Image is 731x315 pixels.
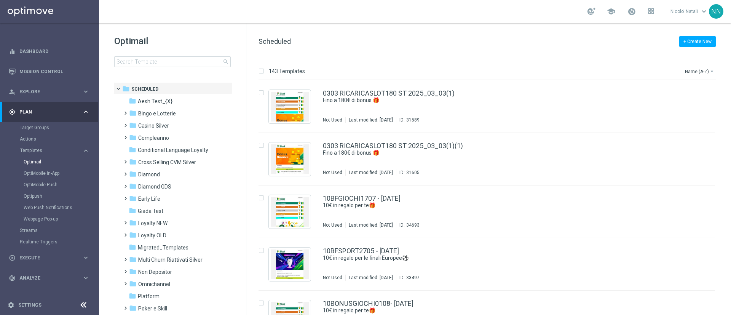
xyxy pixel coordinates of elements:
i: folder [129,243,136,251]
i: play_circle_outline [9,254,16,261]
span: Conditional Language Loyalty [138,147,208,154]
span: Loyalty OLD [138,232,166,239]
a: Webpage Pop-up [24,216,79,222]
div: Mission Control [9,61,89,82]
div: Press SPACE to select this row. [251,185,729,238]
a: Realtime Triggers [20,239,79,245]
span: Poker e Skill [138,305,167,312]
i: folder [129,146,136,154]
div: Press SPACE to select this row. [251,238,729,291]
img: 31589.jpeg [271,92,309,122]
span: school [607,7,615,16]
div: Dashboard [9,41,89,61]
span: Diamond GDS [138,183,171,190]
div: ID: [396,275,420,281]
a: 10BFSPORT2705 - [DATE] [323,248,399,254]
i: folder [129,207,136,214]
i: folder [129,268,137,275]
div: Not Used [323,117,342,123]
a: 10BFGIOCHI1707 - [DATE] [323,195,401,202]
img: 31605.jpeg [271,144,309,174]
a: Settings [18,303,41,307]
a: Nicolo' Natalikeyboard_arrow_down [670,6,709,17]
div: 34693 [406,222,420,228]
span: Omnichannel [138,281,170,288]
span: keyboard_arrow_down [700,7,708,16]
span: Scheduled [259,37,291,45]
div: 33497 [406,275,420,281]
a: Mission Control [19,61,89,82]
div: 10€ in regalo per le finali Europee⚽ [323,254,683,262]
span: Plan [19,110,82,114]
div: Fino a 180€ di bonus 🎁​ [323,97,683,104]
i: keyboard_arrow_right [82,294,89,302]
div: Target Groups [20,122,98,133]
i: person_search [9,88,16,95]
input: Search Template [114,56,231,67]
span: Aesh Test_{X} [138,98,172,105]
div: track_changes Analyze keyboard_arrow_right [8,275,90,281]
div: 31605 [406,169,420,176]
a: Streams [20,227,79,233]
i: folder [129,256,137,263]
span: Analyze [19,276,82,280]
i: folder [129,109,137,117]
button: play_circle_outline Execute keyboard_arrow_right [8,255,90,261]
i: keyboard_arrow_right [82,147,89,154]
div: Last modified: [DATE] [346,117,396,123]
div: Press SPACE to select this row. [251,80,729,133]
i: folder [129,304,137,312]
div: 10€ in regalo per te🎁 [323,202,683,209]
span: Platform [138,293,160,300]
i: keyboard_arrow_right [82,254,89,261]
i: folder [129,231,137,239]
div: equalizer Dashboard [8,48,90,54]
a: OptiMobile In-App [24,170,79,176]
div: ID: [396,117,420,123]
i: keyboard_arrow_right [82,88,89,95]
a: 10€ in regalo per te🎁 [323,307,666,314]
div: Last modified: [DATE] [346,222,396,228]
div: OptiMobile Push [24,179,98,190]
a: 0303 RICARICASLOT180 ST 2025_03_03(1)(1) [323,142,463,149]
a: Dashboard [19,41,89,61]
div: OptiMobile In-App [24,168,98,179]
div: Web Push Notifications [24,202,98,213]
div: Not Used [323,169,342,176]
i: folder [129,158,137,166]
i: folder [129,280,137,288]
a: Optimail [24,159,79,165]
h1: Optimail [114,35,231,47]
i: gps_fixed [9,109,16,115]
i: equalizer [9,48,16,55]
div: Press SPACE to select this row. [251,133,729,185]
button: gps_fixed Plan keyboard_arrow_right [8,109,90,115]
div: Last modified: [DATE] [346,275,396,281]
span: Cross Selling CVM Silver [138,159,196,166]
span: Non Depositor [138,269,172,275]
div: Execute [9,254,82,261]
span: Diamond [138,171,160,178]
i: arrow_drop_down [709,68,715,74]
div: Mission Control [8,69,90,75]
i: folder [129,292,136,300]
img: 34693.jpeg [271,197,309,227]
a: OptiMobile Push [24,182,79,188]
div: Analyze [9,275,82,281]
i: folder [122,85,130,93]
div: ID: [396,222,420,228]
span: Scheduled [131,86,158,93]
a: 10€ in regalo per te🎁 [323,202,666,209]
img: 33497.jpeg [271,249,309,279]
div: Explore [9,88,82,95]
a: 10BONUSGIOCHI0108- [DATE] [323,300,413,307]
div: Fino a 180€ di bonus 🎁​ [323,149,683,157]
button: + Create New [679,36,716,47]
span: Giada Test [138,208,163,214]
div: NN [709,4,723,19]
span: Execute [19,256,82,260]
div: ID: [396,169,420,176]
span: Early Life [138,195,160,202]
